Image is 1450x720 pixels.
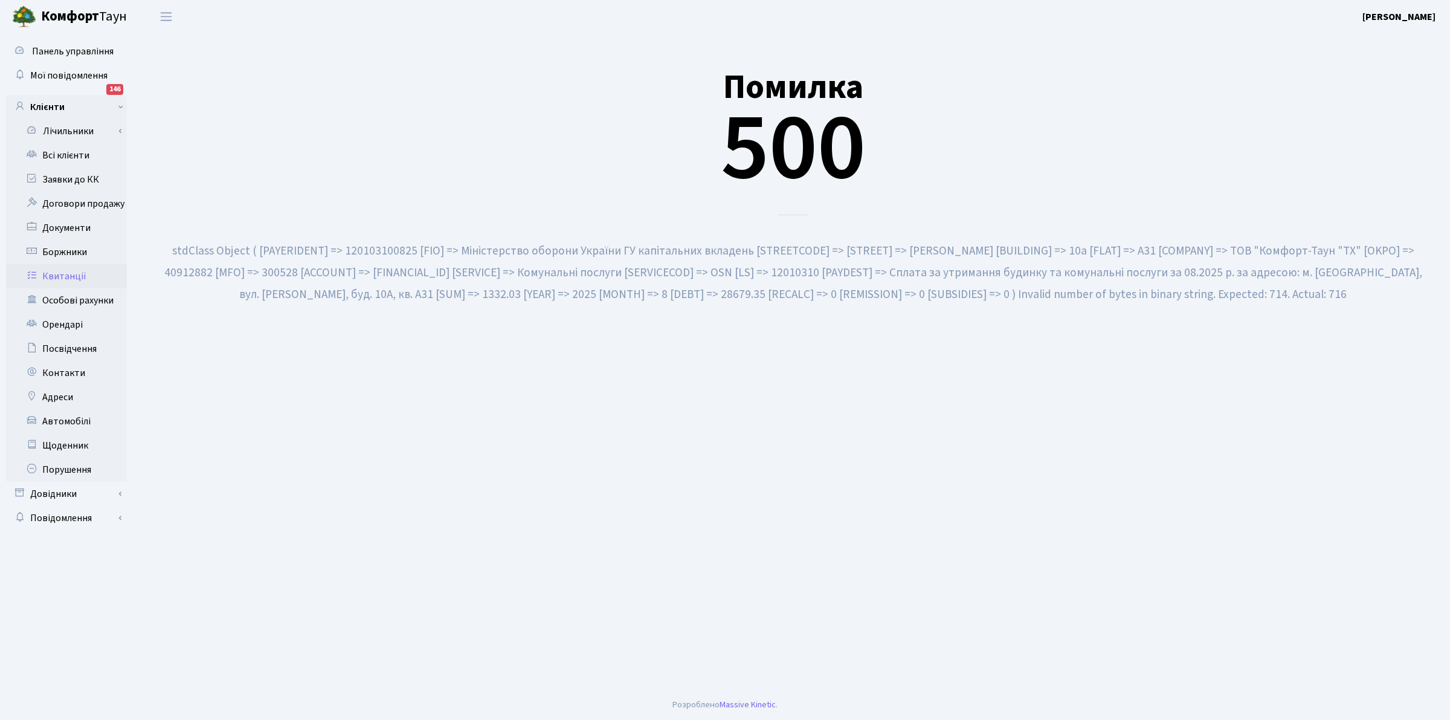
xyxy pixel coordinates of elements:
[6,63,127,88] a: Мої повідомлення146
[6,192,127,216] a: Договори продажу
[14,119,127,143] a: Лічильники
[720,698,776,711] a: Massive Kinetic
[151,7,181,27] button: Переключити навігацію
[6,167,127,192] a: Заявки до КК
[6,143,127,167] a: Всі клієнти
[6,216,127,240] a: Документи
[6,95,127,119] a: Клієнти
[6,482,127,506] a: Довідники
[6,433,127,458] a: Щоденник
[6,313,127,337] a: Орендарі
[6,385,127,409] a: Адреси
[6,409,127,433] a: Автомобілі
[672,698,778,712] div: Розроблено .
[41,7,127,27] span: Таун
[32,45,114,58] span: Панель управління
[6,458,127,482] a: Порушення
[164,242,1422,303] small: stdClass Object ( [PAYERIDENT] => 120103100825 [FIO] => Міністерство оборони України ГУ капітальн...
[12,5,36,29] img: logo.png
[723,63,863,111] small: Помилка
[1362,10,1435,24] a: [PERSON_NAME]
[6,506,127,530] a: Повідомлення
[154,38,1432,215] div: 500
[6,240,127,264] a: Боржники
[6,337,127,361] a: Посвідчення
[41,7,99,26] b: Комфорт
[6,288,127,313] a: Особові рахунки
[6,264,127,288] a: Квитанції
[6,361,127,385] a: Контакти
[6,39,127,63] a: Панель управління
[106,84,123,95] div: 146
[30,69,108,82] span: Мої повідомлення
